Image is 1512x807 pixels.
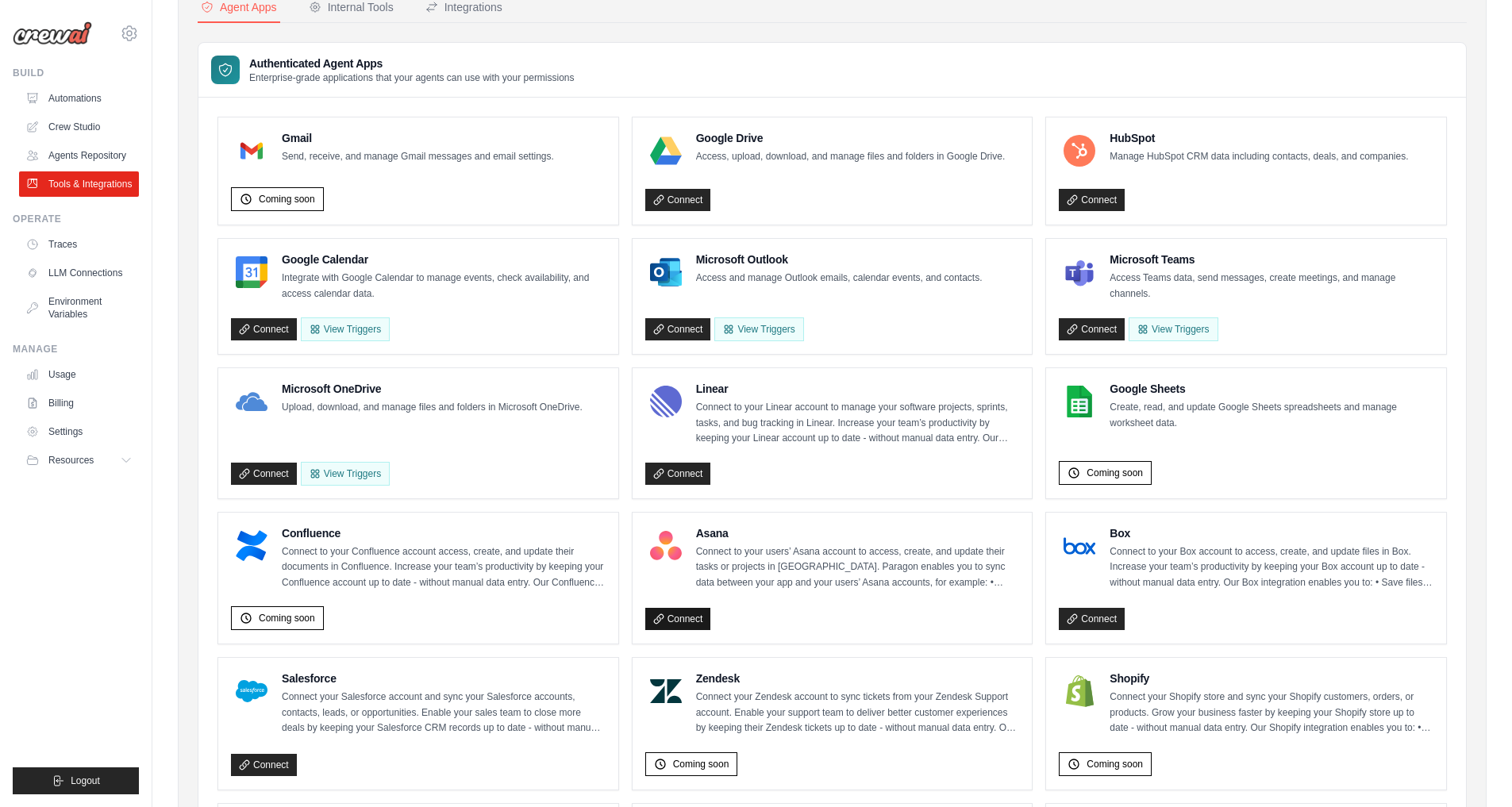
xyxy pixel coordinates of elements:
div: Build [13,67,139,79]
img: Google Drive Logo [650,135,682,167]
img: Google Sheets Logo [1064,386,1095,417]
p: Upload, download, and manage files and folders in Microsoft OneDrive. [282,400,583,416]
img: Shopify Logo [1064,675,1095,707]
: View Triggers [301,462,390,486]
span: Coming soon [1087,467,1143,479]
img: Logo [13,21,92,45]
a: Connect [645,318,711,340]
img: Microsoft Outlook Logo [650,256,682,288]
p: Enterprise-grade applications that your agents can use with your permissions [249,71,575,84]
p: Manage HubSpot CRM data including contacts, deals, and companies. [1110,149,1408,165]
img: Microsoft OneDrive Logo [236,386,267,417]
span: Logout [71,774,100,787]
a: Environment Variables [19,289,139,327]
h4: Google Calendar [282,252,606,267]
h4: Google Drive [696,130,1006,146]
h4: Zendesk [696,671,1020,686]
h4: Box [1110,525,1433,541]
a: Settings [19,419,139,444]
h4: Asana [696,525,1020,541]
a: Traces [19,232,139,257]
p: Access and manage Outlook emails, calendar events, and contacts. [696,271,983,286]
span: Coming soon [673,758,729,770]
h3: Authenticated Agent Apps [249,56,575,71]
img: Microsoft Teams Logo [1064,256,1095,288]
img: Gmail Logo [236,135,267,167]
a: Billing [19,390,139,416]
div: Operate [13,213,139,225]
a: Connect [645,189,711,211]
button: Resources [19,448,139,473]
img: Asana Logo [650,530,682,562]
img: Zendesk Logo [650,675,682,707]
a: Connect [231,754,297,776]
h4: Salesforce [282,671,606,686]
img: Salesforce Logo [236,675,267,707]
h4: Shopify [1110,671,1433,686]
h4: Microsoft Teams [1110,252,1433,267]
img: HubSpot Logo [1064,135,1095,167]
h4: Microsoft OneDrive [282,381,583,397]
span: Coming soon [259,612,315,624]
a: LLM Connections [19,260,139,286]
p: Access, upload, download, and manage files and folders in Google Drive. [696,149,1006,165]
p: Send, receive, and manage Gmail messages and email settings. [282,149,554,165]
img: Confluence Logo [236,530,267,562]
button: View Triggers [301,317,390,341]
p: Connect your Shopify store and sync your Shopify customers, orders, or products. Grow your busine... [1110,690,1433,736]
p: Connect to your Box account to access, create, and update files in Box. Increase your team’s prod... [1110,544,1433,591]
p: Connect to your users’ Asana account to access, create, and update their tasks or projects in [GE... [696,544,1020,591]
p: Create, read, and update Google Sheets spreadsheets and manage worksheet data. [1110,400,1433,431]
a: Connect [231,318,297,340]
a: Connect [1059,318,1125,340]
p: Connect your Zendesk account to sync tickets from your Zendesk Support account. Enable your suppo... [696,690,1020,736]
p: Connect to your Confluence account access, create, and update their documents in Confluence. Incr... [282,544,606,591]
a: Connect [1059,608,1125,630]
h4: Microsoft Outlook [696,252,983,267]
img: Linear Logo [650,386,682,417]
p: Access Teams data, send messages, create meetings, and manage channels. [1110,271,1433,302]
img: Box Logo [1064,530,1095,562]
a: Connect [645,608,711,630]
a: Agents Repository [19,143,139,168]
a: Connect [1059,189,1125,211]
a: Automations [19,86,139,111]
h4: Confluence [282,525,606,541]
h4: HubSpot [1110,130,1408,146]
span: Coming soon [259,193,315,206]
a: Usage [19,362,139,387]
h4: Gmail [282,130,554,146]
a: Crew Studio [19,114,139,140]
button: Logout [13,767,139,794]
p: Connect your Salesforce account and sync your Salesforce accounts, contacts, leads, or opportunit... [282,690,606,736]
img: Google Calendar Logo [236,256,267,288]
a: Tools & Integrations [19,171,139,197]
span: Coming soon [1087,758,1143,770]
h4: Linear [696,381,1020,397]
a: Connect [231,463,297,485]
: View Triggers [1129,317,1218,341]
: View Triggers [714,317,803,341]
a: Connect [645,463,711,485]
span: Resources [48,454,94,467]
div: Manage [13,343,139,355]
p: Connect to your Linear account to manage your software projects, sprints, tasks, and bug tracking... [696,400,1020,447]
h4: Google Sheets [1110,381,1433,397]
p: Integrate with Google Calendar to manage events, check availability, and access calendar data. [282,271,606,302]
